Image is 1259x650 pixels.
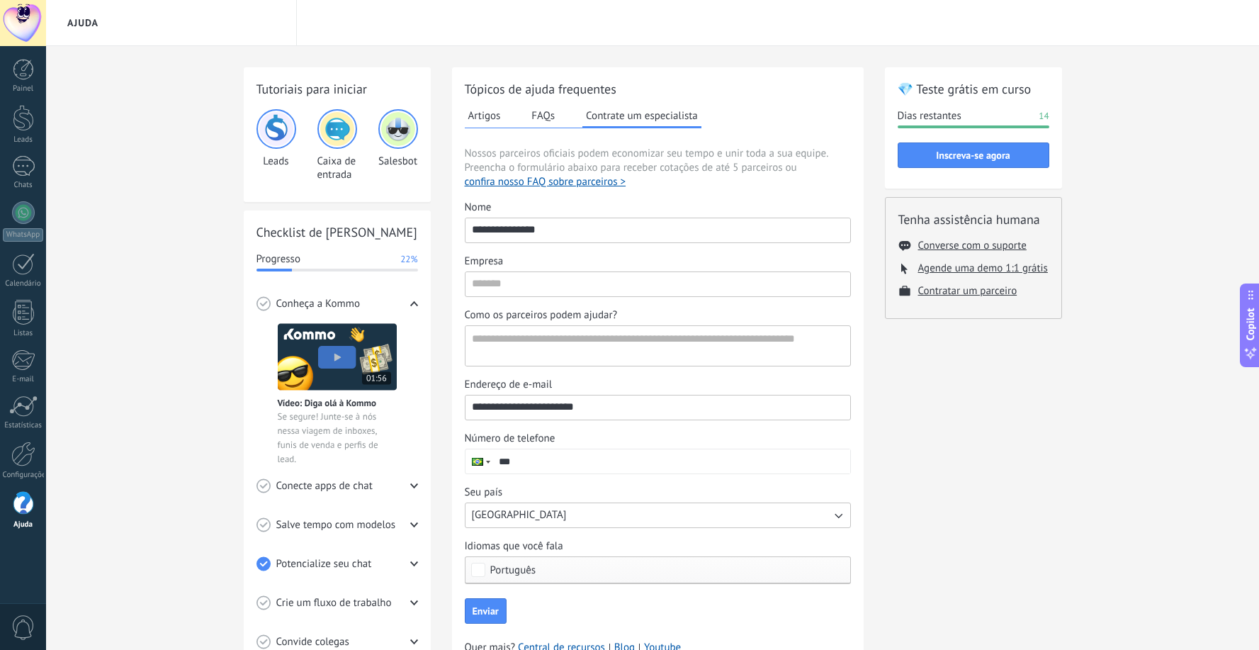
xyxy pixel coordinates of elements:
div: Estatísticas [3,421,44,430]
span: Crie um fluxo de trabalho [276,596,392,610]
button: FAQs [528,105,558,126]
span: Dias restantes [898,109,961,123]
button: Contrate um especialista [582,105,701,128]
span: Conecte apps de chat [276,479,373,493]
input: Endereço de e-mail [465,396,850,418]
span: Se segure! Junte-se à nós nessa viagem de inboxes, funis de venda e perfis de lead. [278,410,397,466]
span: Empresa [465,254,504,269]
button: Enviar [465,598,507,624]
span: Como os parceiros podem ajudar? [465,308,618,323]
input: Nome [465,218,850,241]
div: Brazil: + 55 [465,449,492,474]
button: Inscreva-se agora [898,142,1049,168]
span: Nome [465,201,492,215]
span: Convide colegas [276,635,349,649]
h2: Tópicos de ajuda frequentes [465,80,851,98]
button: Converse com o suporte [918,239,1027,252]
span: Nossos parceiros oficiais podem economizar seu tempo e unir toda a sua equipe. Preencha o formulá... [465,147,851,189]
span: Seu país [465,486,503,500]
div: Painel [3,84,44,94]
input: Empresa [465,272,850,295]
span: Inscreva-se agora [936,150,1010,160]
input: Número de telefone [492,449,850,474]
span: Copilot [1243,308,1258,340]
div: Leads [3,135,44,145]
span: Salve tempo com modelos [276,518,396,532]
span: 22% [400,252,417,267]
textarea: Como os parceiros podem ajudar? [465,326,847,366]
span: Vídeo: Diga olá à Kommo [278,397,376,409]
button: Contratar um parceiro [918,284,1017,298]
button: Seu país [465,503,851,528]
button: Agende uma demo 1:1 grátis [918,262,1048,275]
span: [GEOGRAPHIC_DATA] [472,508,567,522]
span: Potencialize seu chat [276,557,372,571]
div: Calendário [3,279,44,288]
div: Chats [3,181,44,190]
span: Número de telefone [465,432,555,446]
div: Leads [256,109,296,181]
span: Enviar [473,606,499,616]
img: Meet video [278,323,397,391]
span: Idiomas que você fala [465,539,563,554]
span: Conheça a Kommo [276,297,360,311]
button: Artigos [465,105,504,126]
div: E-mail [3,375,44,384]
button: confira nosso FAQ sobre parceiros > [465,175,626,189]
h2: Checklist de [PERSON_NAME] [256,223,418,241]
div: WhatsApp [3,228,43,242]
span: Progresso [256,252,300,267]
div: Ajuda [3,520,44,529]
div: Salesbot [378,109,418,181]
div: Caixa de entrada [317,109,357,181]
div: Configurações [3,471,44,480]
div: Listas [3,329,44,338]
h2: Tenha assistência humana [898,211,1049,228]
span: 14 [1039,109,1049,123]
h2: Tutoriais para iniciar [256,80,418,98]
span: Português [490,565,536,576]
h2: 💎 Teste grátis em curso [898,80,1049,98]
span: Endereço de e-mail [465,378,553,392]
